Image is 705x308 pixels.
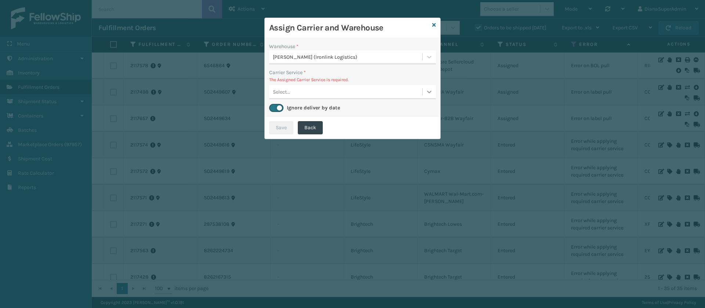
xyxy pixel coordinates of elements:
p: The Assigned Carrier Service is required. [269,76,436,83]
button: Save [269,121,293,134]
button: Back [298,121,323,134]
label: Warehouse [269,43,299,50]
h3: Assign Carrier and Warehouse [269,22,429,33]
div: Select... [273,88,290,96]
div: [PERSON_NAME] (Ironlink Logistics) [273,53,423,61]
label: Ignore deliver by date [287,105,340,111]
label: Carrier Service [269,69,306,76]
